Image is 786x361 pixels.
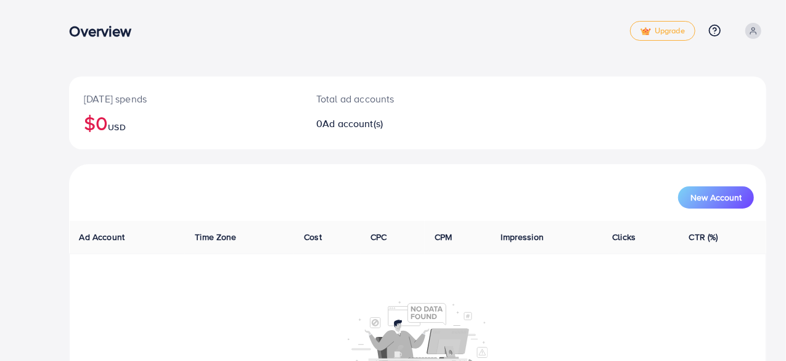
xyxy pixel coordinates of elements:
span: CPM [435,231,452,243]
p: Total ad accounts [316,91,461,106]
span: Time Zone [195,231,236,243]
span: Ad Account [80,231,125,243]
img: tick [641,27,651,36]
span: New Account [690,193,742,202]
span: Cost [304,231,322,243]
span: Ad account(s) [322,117,383,130]
h3: Overview [69,22,141,40]
a: tickUpgrade [630,21,695,41]
span: CTR (%) [689,231,718,243]
span: USD [108,121,125,133]
h2: $0 [84,111,287,135]
p: [DATE] spends [84,91,287,106]
button: New Account [678,186,754,209]
h2: 0 [316,118,461,130]
span: Upgrade [641,27,685,36]
span: Clicks [612,231,636,243]
span: Impression [501,231,544,243]
span: CPC [370,231,387,243]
